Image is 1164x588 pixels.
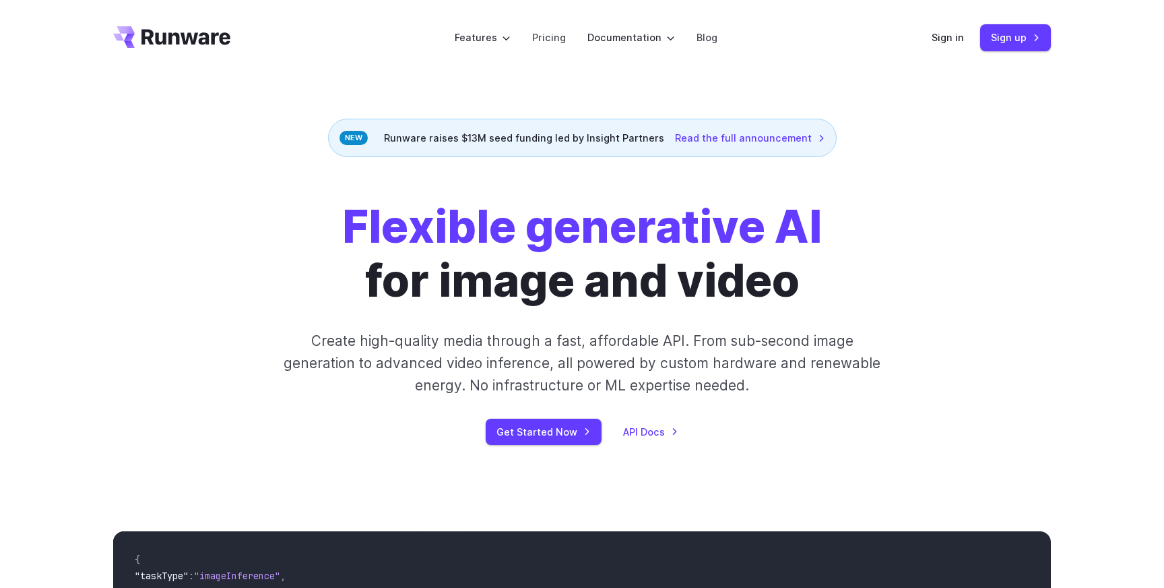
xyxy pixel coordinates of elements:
span: : [189,570,194,582]
a: Pricing [532,30,566,45]
a: Read the full announcement [675,130,825,146]
strong: Flexible generative AI [342,200,822,254]
span: , [280,570,286,582]
h1: for image and video [342,200,822,308]
a: API Docs [623,424,678,440]
span: "taskType" [135,570,189,582]
div: Runware raises $13M seed funding led by Insight Partners [328,119,837,157]
span: "imageInference" [194,570,280,582]
a: Sign in [932,30,964,45]
a: Sign up [980,24,1051,51]
label: Documentation [587,30,675,45]
label: Features [455,30,511,45]
a: Go to / [113,26,230,48]
span: { [135,554,140,566]
a: Blog [697,30,717,45]
p: Create high-quality media through a fast, affordable API. From sub-second image generation to adv... [282,330,882,397]
a: Get Started Now [486,419,602,445]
